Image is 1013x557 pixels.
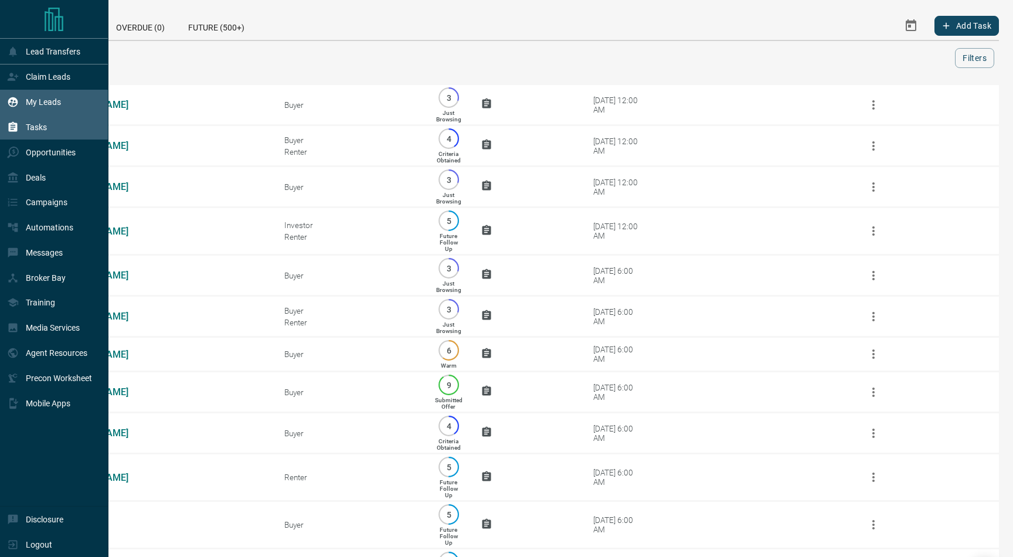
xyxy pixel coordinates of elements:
p: 3 [444,93,453,102]
div: Buyer [284,429,416,438]
p: Future Follow Up [440,479,458,498]
div: [DATE] 6:00 AM [593,515,643,534]
p: 9 [444,381,453,389]
div: Buyer [284,182,416,192]
p: Just Browsing [436,192,461,205]
p: 4 [444,422,453,430]
div: [DATE] 6:00 AM [593,307,643,326]
p: 3 [444,305,453,314]
div: Overdue (0) [104,12,176,40]
div: Renter [284,318,416,327]
div: [DATE] 6:00 AM [593,468,643,487]
div: [DATE] 12:00 AM [593,137,643,155]
div: [DATE] 6:00 AM [593,424,643,443]
div: [DATE] 12:00 AM [593,178,643,196]
p: 5 [444,463,453,471]
div: Renter [284,147,416,157]
p: Criteria Obtained [437,151,461,164]
div: [DATE] 12:00 AM [593,222,643,240]
div: Buyer [284,271,416,280]
div: [DATE] 6:00 AM [593,383,643,402]
div: Investor [284,220,416,230]
div: Buyer [284,306,416,315]
p: 5 [444,216,453,225]
p: Warm [441,362,457,369]
p: 5 [444,510,453,519]
p: Just Browsing [436,110,461,123]
p: Future Follow Up [440,527,458,546]
p: 4 [444,134,453,143]
p: 3 [444,175,453,184]
p: 6 [444,346,453,355]
div: Buyer [284,388,416,397]
button: Select Date Range [897,12,925,40]
div: Renter [284,232,416,242]
div: [DATE] 6:00 AM [593,266,643,285]
div: Buyer [284,520,416,529]
button: Add Task [934,16,999,36]
p: Criteria Obtained [437,438,461,451]
div: [DATE] 6:00 AM [593,345,643,364]
div: Renter [284,473,416,482]
div: Buyer [284,349,416,359]
button: Filters [955,48,994,68]
div: Future (500+) [176,12,256,40]
div: [DATE] 12:00 AM [593,96,643,114]
p: Submitted Offer [435,397,463,410]
div: Buyer [284,135,416,145]
p: 3 [444,264,453,273]
p: Just Browsing [436,280,461,293]
p: Future Follow Up [440,233,458,252]
div: Buyer [284,100,416,110]
p: Just Browsing [436,321,461,334]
